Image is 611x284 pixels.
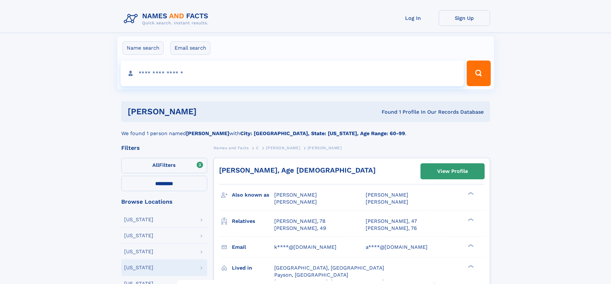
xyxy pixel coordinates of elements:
[274,218,326,225] a: [PERSON_NAME], 78
[240,130,405,136] b: City: [GEOGRAPHIC_DATA], State: [US_STATE], Age Range: 60-99
[437,164,468,179] div: View Profile
[123,41,164,55] label: Name search
[421,164,484,179] a: View Profile
[170,41,210,55] label: Email search
[289,109,484,116] div: Found 1 Profile In Our Records Database
[366,199,408,205] span: [PERSON_NAME]
[124,233,153,238] div: [US_STATE]
[466,243,474,247] div: ❯
[274,272,348,278] span: Payson, [GEOGRAPHIC_DATA]
[466,264,474,268] div: ❯
[152,162,159,168] span: All
[467,61,490,86] button: Search Button
[274,225,326,232] a: [PERSON_NAME], 49
[232,263,274,273] h3: Lived in
[121,10,214,28] img: Logo Names and Facts
[274,265,384,271] span: [GEOGRAPHIC_DATA], [GEOGRAPHIC_DATA]
[256,146,259,150] span: C
[439,10,490,26] a: Sign Up
[124,265,153,270] div: [US_STATE]
[121,158,207,173] label: Filters
[121,145,207,151] div: Filters
[186,130,229,136] b: [PERSON_NAME]
[274,192,317,198] span: [PERSON_NAME]
[121,199,207,205] div: Browse Locations
[466,217,474,222] div: ❯
[128,108,289,116] h1: [PERSON_NAME]
[219,166,376,174] a: [PERSON_NAME], Age [DEMOGRAPHIC_DATA]
[274,199,317,205] span: [PERSON_NAME]
[266,144,300,152] a: [PERSON_NAME]
[232,190,274,200] h3: Also known as
[466,191,474,196] div: ❯
[121,61,464,86] input: search input
[214,144,249,152] a: Names and Facts
[387,10,439,26] a: Log In
[124,249,153,254] div: [US_STATE]
[232,216,274,227] h3: Relatives
[266,146,300,150] span: [PERSON_NAME]
[232,242,274,253] h3: Email
[366,218,417,225] a: [PERSON_NAME], 47
[366,225,417,232] a: [PERSON_NAME], 76
[124,217,153,222] div: [US_STATE]
[308,146,342,150] span: [PERSON_NAME]
[256,144,259,152] a: C
[121,122,490,137] div: We found 1 person named with .
[366,192,408,198] span: [PERSON_NAME]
